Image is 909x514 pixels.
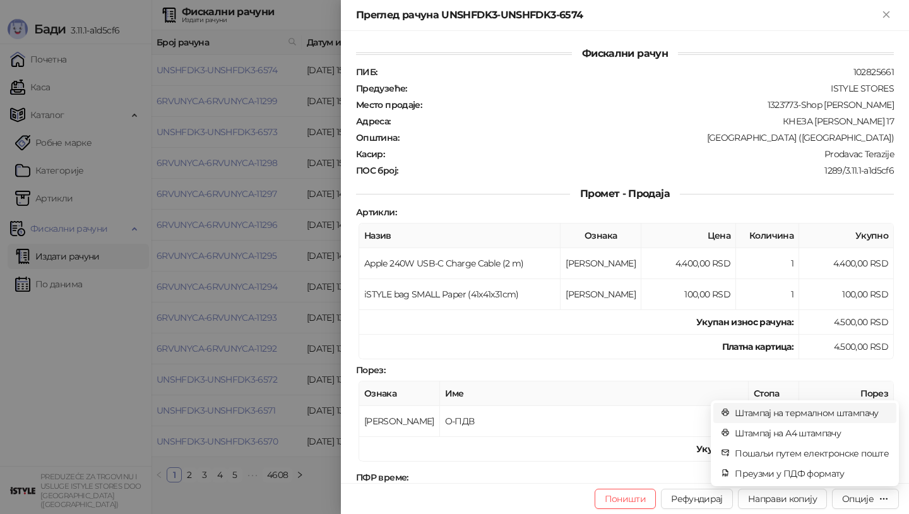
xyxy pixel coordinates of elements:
strong: Предузеће : [356,83,407,94]
td: 4.500,00 RSD [799,335,894,359]
span: Штампај на А4 штампачу [735,426,889,440]
strong: Артикли : [356,206,396,218]
td: 1 [736,248,799,279]
div: 1289/3.11.1-a1d5cf6 [399,165,895,176]
button: Рефундирај [661,489,733,509]
td: 4.400,00 RSD [641,248,736,279]
td: Apple 240W USB-C Charge Cable (2 m) [359,248,561,279]
th: Ознака [561,224,641,248]
div: Опције [842,493,874,505]
span: Пошаљи путем електронске поште [735,446,889,460]
span: Направи копију [748,493,817,505]
strong: Место продаје : [356,99,422,111]
span: Штампај на термалном штампачу [735,406,889,420]
th: Назив [359,224,561,248]
div: [DATE] 15:35:18 [410,472,895,483]
strong: ПОС број : [356,165,398,176]
th: Стопа [749,381,799,406]
div: 1323773-Shop [PERSON_NAME] [423,99,895,111]
div: ISTYLE STORES [408,83,895,94]
strong: Порез : [356,364,385,376]
th: Име [440,381,749,406]
div: Преглед рачуна UNSHFDK3-UNSHFDK3-6574 [356,8,879,23]
strong: Касир : [356,148,384,160]
strong: Укупан износ рачуна : [696,316,793,328]
strong: ПФР време : [356,472,408,483]
td: 100,00 RSD [799,279,894,310]
th: Ознака [359,381,440,406]
strong: Адреса : [356,116,391,127]
button: Направи копију [738,489,827,509]
td: 4.500,00 RSD [799,310,894,335]
td: [PERSON_NAME] [359,406,440,437]
span: Промет - Продаја [570,188,680,200]
button: Опције [832,489,899,509]
td: [PERSON_NAME] [561,279,641,310]
strong: Платна картица : [722,341,793,352]
th: Укупно [799,224,894,248]
span: Преузми у ПДФ формату [735,467,889,481]
div: 102825661 [378,66,895,78]
td: О-ПДВ [440,406,749,437]
td: 4.400,00 RSD [799,248,894,279]
span: Фискални рачун [572,47,678,59]
th: Порез [799,381,894,406]
td: 100,00 RSD [641,279,736,310]
th: Количина [736,224,799,248]
button: Поништи [595,489,656,509]
strong: Општина : [356,132,399,143]
div: Prodavac Terazije [386,148,895,160]
strong: Укупан износ пореза: [696,443,793,455]
td: 1 [736,279,799,310]
div: КНЕЗА [PERSON_NAME] 17 [392,116,895,127]
div: [GEOGRAPHIC_DATA] ([GEOGRAPHIC_DATA]) [400,132,895,143]
button: Close [879,8,894,23]
strong: ПИБ : [356,66,377,78]
td: iSTYLE bag SMALL Paper (41x41x31cm) [359,279,561,310]
td: [PERSON_NAME] [561,248,641,279]
th: Цена [641,224,736,248]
